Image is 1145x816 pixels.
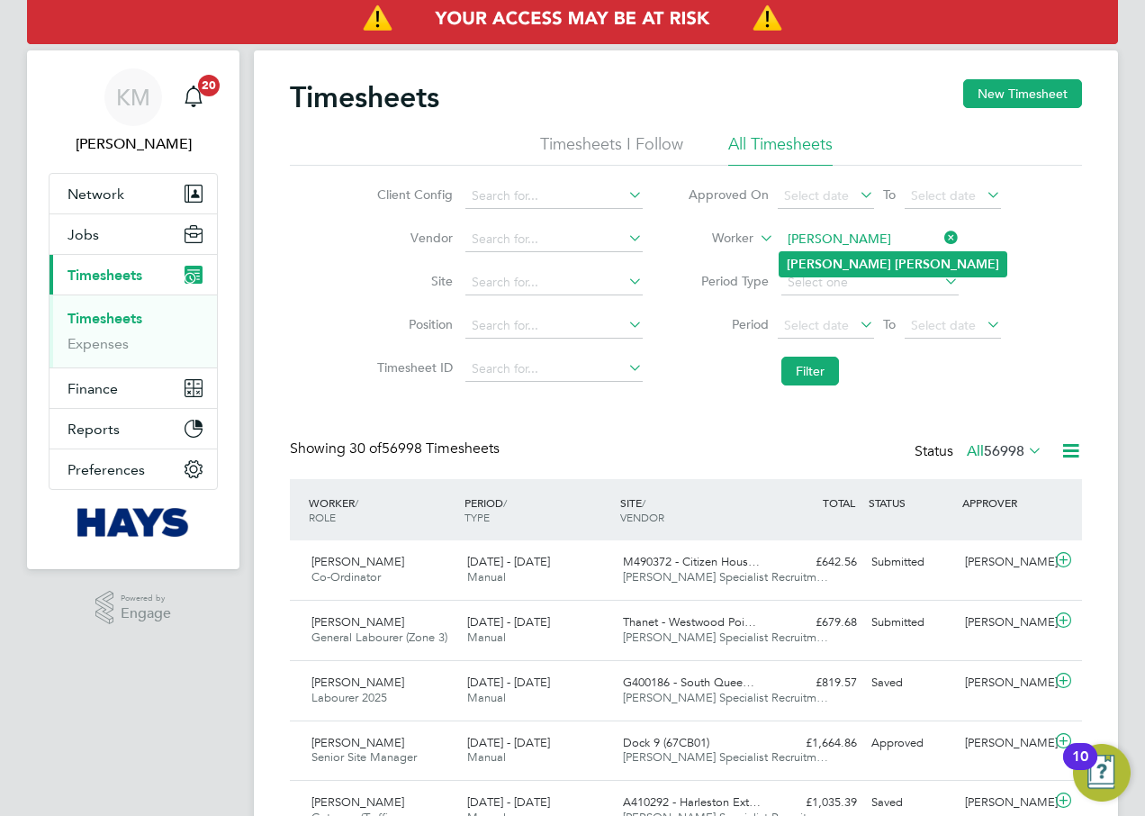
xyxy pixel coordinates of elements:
[349,440,500,458] span: 56998 Timesheets
[311,614,404,630] span: [PERSON_NAME]
[688,316,769,332] label: Period
[355,495,358,510] span: /
[116,86,150,109] span: KM
[50,295,217,367] div: Timesheets
[623,630,828,645] span: [PERSON_NAME] Specialist Recruitm…
[642,495,645,510] span: /
[728,133,833,166] li: All Timesheets
[911,187,976,204] span: Select date
[121,591,171,606] span: Powered by
[467,569,506,585] span: Manual
[878,183,901,206] span: To
[304,486,460,533] div: WORKER
[864,668,958,698] div: Saved
[290,79,439,115] h2: Timesheets
[372,316,453,332] label: Position
[311,554,404,569] span: [PERSON_NAME]
[27,50,239,569] nav: Main navigation
[784,317,849,333] span: Select date
[68,421,120,438] span: Reports
[311,735,404,750] span: [PERSON_NAME]
[68,226,99,243] span: Jobs
[50,409,217,449] button: Reports
[176,68,212,126] a: 20
[963,79,1082,108] button: New Timesheet
[309,510,336,524] span: ROLE
[781,270,959,295] input: Select one
[198,75,220,96] span: 20
[984,442,1024,460] span: 56998
[50,174,217,213] button: Network
[68,310,142,327] a: Timesheets
[467,690,506,705] span: Manual
[958,608,1051,638] div: [PERSON_NAME]
[467,614,550,630] span: [DATE] - [DATE]
[68,335,129,352] a: Expenses
[784,187,849,204] span: Select date
[465,270,643,295] input: Search for...
[311,749,417,765] span: Senior Site Manager
[372,230,453,246] label: Vendor
[50,214,217,254] button: Jobs
[787,257,891,272] b: [PERSON_NAME]
[864,608,958,638] div: Submitted
[878,313,901,336] span: To
[349,440,382,458] span: 30 of
[465,184,643,209] input: Search for...
[465,357,643,382] input: Search for...
[623,794,761,810] span: A410292 - Harleston Ext…
[771,668,864,698] div: £819.57
[49,508,218,537] a: Go to home page
[620,510,664,524] span: VENDOR
[311,690,387,705] span: Labourer 2025
[958,729,1051,758] div: [PERSON_NAME]
[467,794,550,810] span: [DATE] - [DATE]
[68,186,124,203] span: Network
[311,569,381,585] span: Co-Ordinator
[823,495,855,510] span: TOTAL
[911,317,976,333] span: Select date
[771,729,864,758] div: £1,664.86
[49,68,218,155] a: KM[PERSON_NAME]
[50,449,217,489] button: Preferences
[623,614,756,630] span: Thanet - Westwood Poi…
[311,794,404,810] span: [PERSON_NAME]
[467,749,506,765] span: Manual
[372,359,453,376] label: Timesheet ID
[958,486,1051,519] div: APPROVER
[864,729,958,758] div: Approved
[465,313,643,339] input: Search for...
[864,548,958,577] div: Submitted
[623,749,828,765] span: [PERSON_NAME] Specialist Recruitm…
[77,508,190,537] img: hays-logo-retina.png
[465,227,643,252] input: Search for...
[68,380,118,397] span: Finance
[967,442,1042,460] label: All
[49,133,218,155] span: Katie McPherson
[50,255,217,295] button: Timesheets
[311,675,404,690] span: [PERSON_NAME]
[623,735,709,750] span: Dock 9 (67CB01)
[467,630,506,645] span: Manual
[771,608,864,638] div: £679.68
[311,630,447,645] span: General Labourer (Zone 3)
[50,368,217,408] button: Finance
[616,486,771,533] div: SITE
[623,675,754,690] span: G400186 - South Quee…
[958,668,1051,698] div: [PERSON_NAME]
[68,461,145,478] span: Preferences
[623,554,760,569] span: M490372 - Citizen Hous…
[372,186,453,203] label: Client Config
[372,273,453,289] label: Site
[467,554,550,569] span: [DATE] - [DATE]
[464,510,490,524] span: TYPE
[864,486,958,519] div: STATUS
[781,357,839,385] button: Filter
[467,735,550,750] span: [DATE] - [DATE]
[121,606,171,621] span: Engage
[895,257,999,272] b: [PERSON_NAME]
[781,227,959,252] input: Search for...
[467,675,550,690] span: [DATE] - [DATE]
[688,273,769,289] label: Period Type
[672,230,753,248] label: Worker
